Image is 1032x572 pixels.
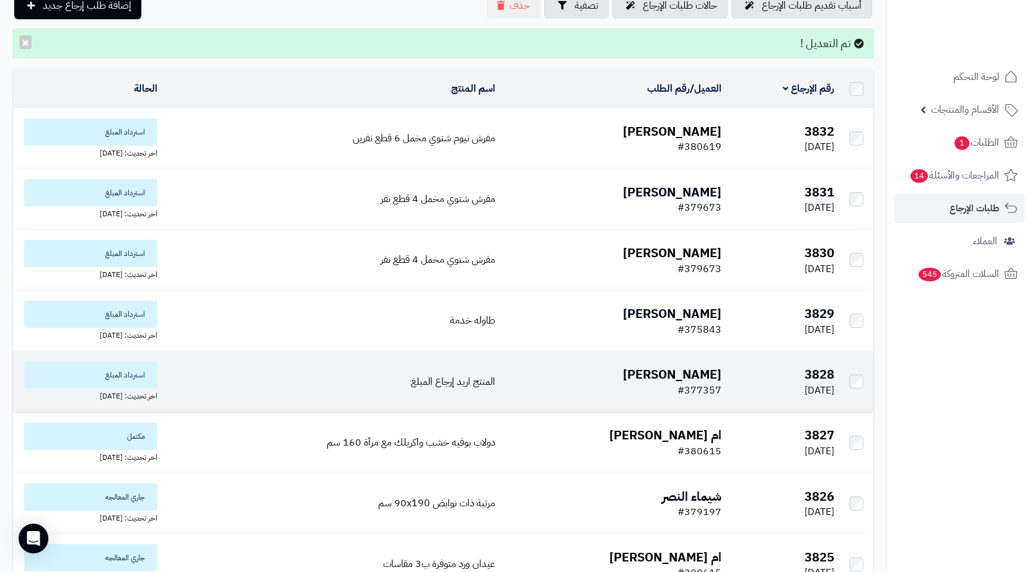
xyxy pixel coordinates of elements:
[411,374,495,389] a: المنتج اريد إرجاع المبلغ
[805,183,834,201] b: 3831
[18,267,157,280] div: اخر تحديث: [DATE]
[805,548,834,566] b: 3825
[694,81,721,96] a: العميل
[134,81,157,96] a: الحالة
[623,122,721,141] b: [PERSON_NAME]
[500,70,726,108] td: /
[383,557,495,571] a: عيدان ورد متوفرة ب3 مقاسات
[894,62,1025,92] a: لوحة التحكم
[917,265,999,283] span: السلات المتروكة
[24,544,157,571] span: جاري المعالجه
[18,511,157,524] div: اخر تحديث: [DATE]
[24,483,157,511] span: جاري المعالجه
[381,252,495,267] a: مفرش شتوي مخمل 4 قطع نفر
[909,167,999,184] span: المراجعات والأسئلة
[623,244,721,262] b: [PERSON_NAME]
[623,365,721,384] b: [PERSON_NAME]
[378,496,495,511] a: مرتبة ذات نوابض 90x190 سم
[24,179,157,206] span: استرداد المبلغ
[18,328,157,341] div: اخر تحديث: [DATE]
[894,128,1025,157] a: الطلبات1
[353,131,495,146] a: مفرش نيوم شتوي مخمل 6 قطع نفرين
[19,524,48,553] div: Open Intercom Messenger
[677,504,721,519] span: #379197
[805,122,834,141] b: 3832
[451,81,495,96] a: اسم المنتج
[805,244,834,262] b: 3830
[18,146,157,159] div: اخر تحديث: [DATE]
[973,232,997,250] span: العملاء
[931,101,999,118] span: الأقسام والمنتجات
[677,322,721,337] span: #375843
[894,193,1025,223] a: طلبات الإرجاع
[805,504,834,519] span: [DATE]
[955,136,969,150] span: 1
[662,487,721,506] b: شيماء النصر
[623,304,721,323] b: [PERSON_NAME]
[623,183,721,201] b: [PERSON_NAME]
[647,81,690,96] a: رقم الطلب
[24,240,157,267] span: استرداد المبلغ
[805,487,834,506] b: 3826
[677,444,721,459] span: #380615
[950,200,999,217] span: طلبات الإرجاع
[18,206,157,219] div: اخر تحديث: [DATE]
[18,450,157,463] div: اخر تحديث: [DATE]
[948,33,1020,59] img: logo-2.png
[450,313,495,328] a: طاوله خدمة
[805,262,834,276] span: [DATE]
[677,200,721,215] span: #379673
[24,118,157,146] span: استرداد المبلغ
[953,68,999,86] span: لوحة التحكم
[677,383,721,398] span: #377357
[805,200,834,215] span: [DATE]
[609,548,721,566] b: ام [PERSON_NAME]
[894,161,1025,190] a: المراجعات والأسئلة14
[12,29,874,58] div: تم التعديل !
[805,322,834,337] span: [DATE]
[783,81,834,96] a: رقم الإرجاع
[805,139,834,154] span: [DATE]
[805,383,834,398] span: [DATE]
[894,226,1025,256] a: العملاء
[919,268,941,281] span: 545
[24,301,157,328] span: استرداد المبلغ
[327,435,495,450] a: دولاب بوفيه خشب واكريلك مع مرآة 160 سم
[953,134,999,151] span: الطلبات
[805,365,834,384] b: 3828
[19,35,32,49] button: ×
[911,169,928,183] span: 14
[677,262,721,276] span: #379673
[24,423,157,450] span: مكتمل
[805,426,834,444] b: 3827
[805,444,834,459] span: [DATE]
[24,361,157,389] span: استرداد المبلغ
[609,426,721,444] b: ام [PERSON_NAME]
[381,191,495,206] a: مفرش شتوي مخمل 4 قطع نفر
[894,259,1025,289] a: السلات المتروكة545
[18,389,157,402] div: اخر تحديث: [DATE]
[805,304,834,323] b: 3829
[677,139,721,154] span: #380619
